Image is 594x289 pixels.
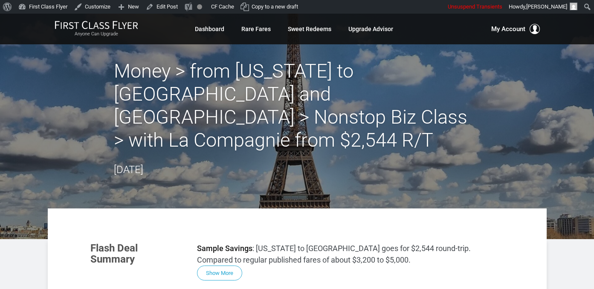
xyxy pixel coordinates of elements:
[114,164,143,176] time: [DATE]
[90,243,184,265] h3: Flash Deal Summary
[526,3,567,10] span: [PERSON_NAME]
[241,21,271,37] a: Rare Fares
[491,24,540,34] button: My Account
[55,20,138,29] img: First Class Flyer
[197,243,504,266] p: : [US_STATE] to [GEOGRAPHIC_DATA] goes for $2,544 round-trip. Compared to regular published fares...
[348,21,393,37] a: Upgrade Advisor
[288,21,331,37] a: Sweet Redeems
[55,20,138,38] a: First Class FlyerAnyone Can Upgrade
[114,60,481,152] h2: Money > from [US_STATE] to [GEOGRAPHIC_DATA] and [GEOGRAPHIC_DATA] > Nonstop Biz Class > with La ...
[197,244,252,253] strong: Sample Savings
[448,3,502,10] span: Unsuspend Transients
[195,21,224,37] a: Dashboard
[491,24,525,34] span: My Account
[197,266,242,280] button: Show More
[55,31,138,37] small: Anyone Can Upgrade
